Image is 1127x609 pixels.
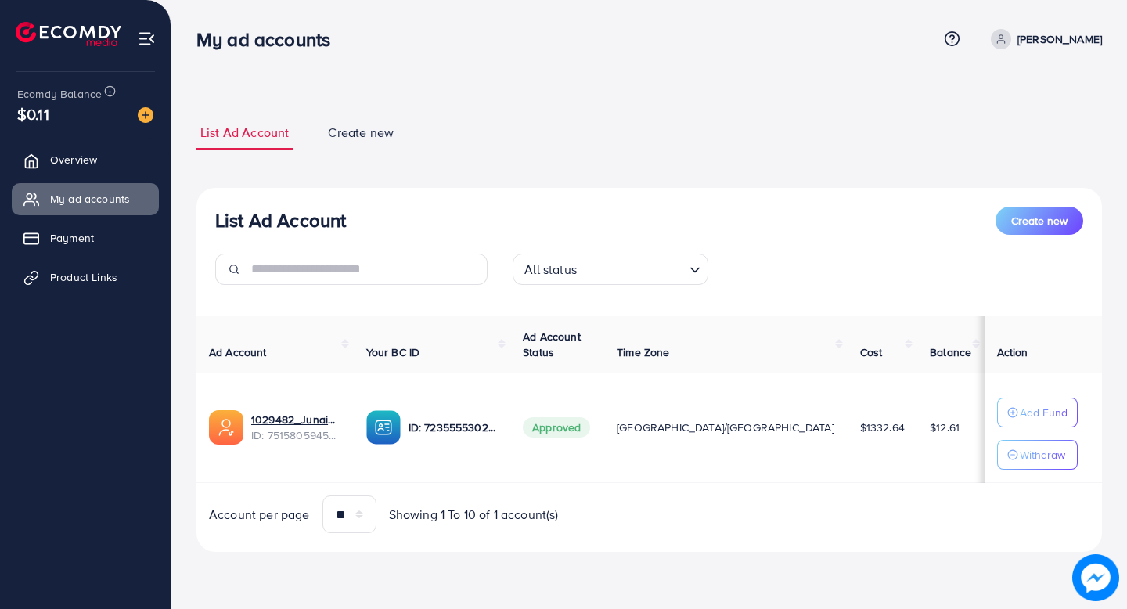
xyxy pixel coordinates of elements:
a: 1029482_Junaid YT_1749909940919 [251,412,341,427]
span: Ad Account [209,344,267,360]
img: menu [138,30,156,48]
span: Product Links [50,269,117,285]
span: $1332.64 [860,420,905,435]
a: My ad accounts [12,183,159,214]
span: $0.11 [17,103,49,125]
span: $12.61 [930,420,960,435]
img: image [1072,554,1119,601]
img: ic-ads-acc.e4c84228.svg [209,410,243,445]
span: Payment [50,230,94,246]
input: Search for option [582,255,683,281]
a: Overview [12,144,159,175]
div: Search for option [513,254,708,285]
span: Approved [523,417,590,438]
h3: My ad accounts [196,28,343,51]
span: Balance [930,344,971,360]
span: All status [521,258,580,281]
p: ID: 7235555302098108417 [409,418,499,437]
img: image [138,107,153,123]
span: Time Zone [617,344,669,360]
span: Create new [328,124,394,142]
img: ic-ba-acc.ded83a64.svg [366,410,401,445]
span: ID: 7515805945222807553 [251,427,341,443]
button: Add Fund [997,398,1078,427]
span: Action [997,344,1028,360]
a: Payment [12,222,159,254]
img: logo [16,22,121,46]
span: My ad accounts [50,191,130,207]
span: Cost [860,344,883,360]
a: Product Links [12,261,159,293]
p: [PERSON_NAME] [1017,30,1102,49]
span: List Ad Account [200,124,289,142]
div: <span class='underline'>1029482_Junaid YT_1749909940919</span></br>7515805945222807553 [251,412,341,444]
h3: List Ad Account [215,209,346,232]
span: Create new [1011,213,1068,229]
span: Ecomdy Balance [17,86,102,102]
span: Overview [50,152,97,168]
span: Showing 1 To 10 of 1 account(s) [389,506,559,524]
span: [GEOGRAPHIC_DATA]/[GEOGRAPHIC_DATA] [617,420,834,435]
button: Withdraw [997,440,1078,470]
button: Create new [996,207,1083,235]
span: Your BC ID [366,344,420,360]
span: Ad Account Status [523,329,581,360]
span: Account per page [209,506,310,524]
a: [PERSON_NAME] [985,29,1102,49]
p: Withdraw [1020,445,1065,464]
p: Add Fund [1020,403,1068,422]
